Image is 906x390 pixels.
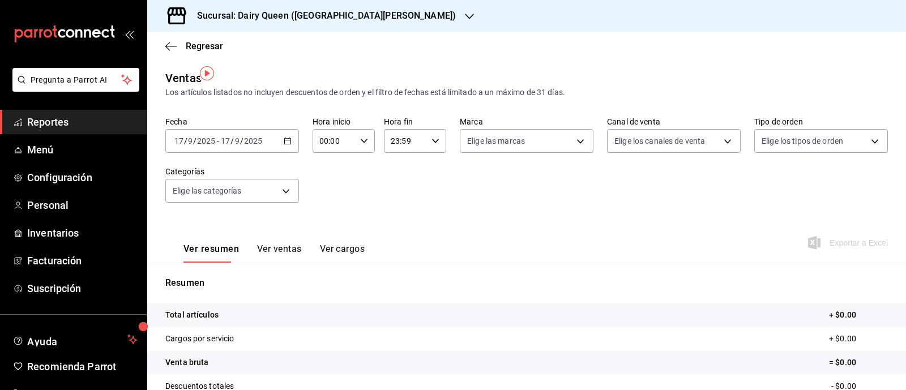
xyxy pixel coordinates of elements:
input: ---- [243,136,263,145]
input: -- [220,136,230,145]
button: Ver resumen [183,243,239,263]
span: Regresar [186,41,223,52]
label: Fecha [165,118,299,126]
a: Pregunta a Parrot AI [8,82,139,94]
span: Pregunta a Parrot AI [31,74,122,86]
span: / [240,136,243,145]
div: navigation tabs [183,243,365,263]
input: -- [174,136,184,145]
label: Canal de venta [607,118,741,126]
button: Ver cargos [320,243,365,263]
div: Ventas [165,70,202,87]
span: Reportes [27,114,138,130]
input: -- [234,136,240,145]
button: open_drawer_menu [125,29,134,38]
span: / [184,136,187,145]
div: Los artículos listados no incluyen descuentos de orden y el filtro de fechas está limitado a un m... [165,87,888,98]
button: Regresar [165,41,223,52]
span: Personal [27,198,138,213]
span: Recomienda Parrot [27,359,138,374]
label: Marca [460,118,593,126]
span: Suscripción [27,281,138,296]
label: Categorías [165,168,299,175]
span: / [230,136,234,145]
p: Total artículos [165,309,219,321]
p: = $0.00 [829,357,888,368]
label: Hora inicio [313,118,375,126]
span: - [217,136,219,145]
span: Elige las marcas [467,135,525,147]
span: Elige las categorías [173,185,242,196]
span: Menú [27,142,138,157]
span: Elige los canales de venta [614,135,705,147]
img: Tooltip marker [200,66,214,80]
p: Venta bruta [165,357,208,368]
p: Resumen [165,276,888,290]
p: Cargos por servicio [165,333,234,345]
span: Configuración [27,170,138,185]
span: Inventarios [27,225,138,241]
button: Pregunta a Parrot AI [12,68,139,92]
button: Ver ventas [257,243,302,263]
span: Ayuda [27,333,123,346]
span: Elige los tipos de orden [762,135,843,147]
input: -- [187,136,193,145]
h3: Sucursal: Dairy Queen ([GEOGRAPHIC_DATA][PERSON_NAME]) [188,9,456,23]
label: Hora fin [384,118,446,126]
span: / [193,136,196,145]
input: ---- [196,136,216,145]
p: + $0.00 [829,309,888,321]
span: Facturación [27,253,138,268]
label: Tipo de orden [754,118,888,126]
p: + $0.00 [829,333,888,345]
